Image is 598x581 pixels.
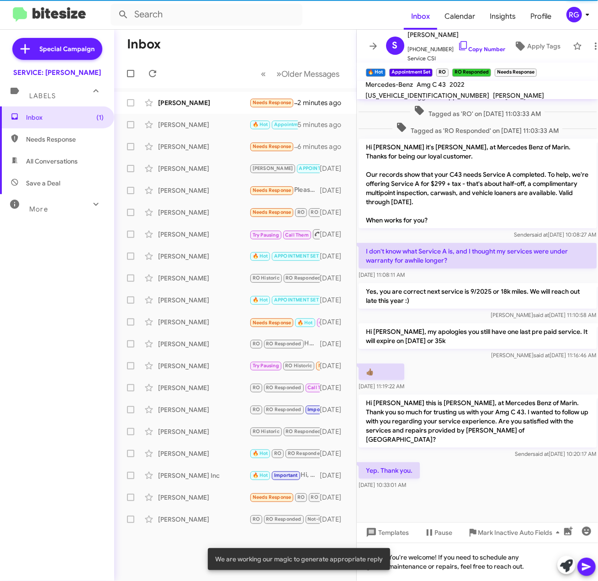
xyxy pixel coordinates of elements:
[249,228,320,240] div: Inbound Call
[408,29,506,40] span: [PERSON_NAME]
[307,385,331,391] span: Call Them
[392,122,562,135] span: Tagged as 'RO Responded' on [DATE] 11:03:33 AM
[559,7,588,22] button: RG
[261,68,266,79] span: «
[506,38,568,54] button: Apply Tags
[366,91,490,100] span: [US_VEHICLE_IDENTIFICATION_NUMBER]
[320,252,349,261] div: [DATE]
[274,450,281,456] span: RO
[256,64,345,83] nav: Page navigation example
[532,231,548,238] span: said at
[96,113,104,122] span: (1)
[319,320,343,326] span: Call Them
[215,555,383,564] span: We are working our magic to generate appropriate reply
[320,361,349,370] div: [DATE]
[320,405,349,414] div: [DATE]
[12,38,102,60] a: Special Campaign
[528,38,561,54] span: Apply Tags
[311,209,346,215] span: RO Responded
[249,426,320,437] div: Can I make an appointment for you?
[249,207,320,217] div: Not at all. Check my inspection report. Oil leak. Where,why ? Air suspension have to be Fixed. Th...
[127,37,161,52] h1: Inbox
[320,296,349,305] div: [DATE]
[266,341,301,347] span: RO Responded
[523,3,559,30] span: Profile
[566,7,582,22] div: RG
[274,472,298,478] span: Important
[450,80,465,89] span: 2022
[404,3,437,30] a: Inbox
[249,382,320,393] div: [PERSON_NAME] please call me back [PHONE_NUMBER] thank you
[359,395,597,448] p: Hi [PERSON_NAME] this is [PERSON_NAME], at Mercedes Benz of Marin. Thank you so much for trusting...
[534,352,550,359] span: said at
[298,120,349,129] div: 5 minutes ago
[277,68,282,79] span: »
[359,271,405,278] span: [DATE] 11:08:11 AM
[253,121,268,127] span: 🔥 Hot
[297,494,305,500] span: RO
[158,449,249,458] div: [PERSON_NAME]
[359,243,597,269] p: I don't know what Service A is, and I thought my services were under warranty for awhile longer?
[253,407,260,412] span: RO
[253,297,268,303] span: 🔥 Hot
[249,360,320,371] div: Need to earn the money.
[13,68,101,77] div: SERVICE: [PERSON_NAME]
[274,121,314,127] span: Appointment Set
[253,341,260,347] span: RO
[266,407,301,412] span: RO Responded
[359,481,406,488] span: [DATE] 10:33:01 AM
[436,69,448,77] small: RO
[253,253,268,259] span: 🔥 Hot
[307,407,331,412] span: Important
[29,205,48,213] span: More
[253,385,260,391] span: RO
[274,253,319,259] span: APPOINTMENT SET
[491,352,596,359] span: [PERSON_NAME] [DATE] 11:16:46 AM
[249,163,320,174] div: Hi [PERSON_NAME], the DMV is requesting a proof of emissions test. I know this was performed but ...
[158,515,249,524] div: [PERSON_NAME]
[249,470,320,481] div: Hi, looks like we recommended 2 tires in the red. I can offer $91.00 ~ off 2 tires , total w/labo...
[299,165,344,171] span: APPOINTMENT SET
[519,524,563,541] span: Auto Fields
[417,524,460,541] button: Pause
[249,338,320,349] div: Hi [PERSON_NAME], I truly understand your concern. The offer wasn’t available at the time of your...
[515,450,596,457] span: Sender [DATE] 10:20:17 AM
[158,252,249,261] div: [PERSON_NAME]
[320,186,349,195] div: [DATE]
[253,494,291,500] span: Needs Response
[249,97,298,108] div: Yes!
[158,361,249,370] div: [PERSON_NAME]
[253,428,280,434] span: RO Historic
[249,316,320,327] div: Inbound Call
[249,251,320,261] div: Hi [PERSON_NAME], Don is great and is just super on customer service. As for the work done I have...
[533,450,549,457] span: said at
[307,516,343,522] span: Not-Interested
[320,274,349,283] div: [DATE]
[111,4,302,26] input: Search
[478,524,519,541] span: Mark Inactive
[158,339,249,349] div: [PERSON_NAME]
[320,339,349,349] div: [DATE]
[253,516,260,522] span: RO
[298,98,349,107] div: 2 minutes ago
[253,100,291,106] span: Needs Response
[359,323,597,349] p: Hi [PERSON_NAME], my apologies you still have one last pre paid service. It will expire on [DATE]...
[158,296,249,305] div: [PERSON_NAME]
[253,143,291,149] span: Needs Response
[249,492,320,502] div: Thanks anyway
[286,428,340,434] span: RO Responded Historic
[357,524,417,541] button: Templates
[359,383,404,390] span: [DATE] 11:19:22 AM
[158,142,249,151] div: [PERSON_NAME]
[364,524,409,541] span: Templates
[320,493,349,502] div: [DATE]
[320,515,349,524] div: [DATE]
[359,364,404,380] p: 👍🏽
[359,462,420,479] p: Yep. Thank you.
[359,139,597,228] p: Hi [PERSON_NAME] it's [PERSON_NAME], at Mercedes Benz of Marin. Thanks for being our loyal custom...
[253,165,293,171] span: [PERSON_NAME]
[40,44,95,53] span: Special Campaign
[320,427,349,436] div: [DATE]
[514,231,596,238] span: Sender [DATE] 10:08:27 AM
